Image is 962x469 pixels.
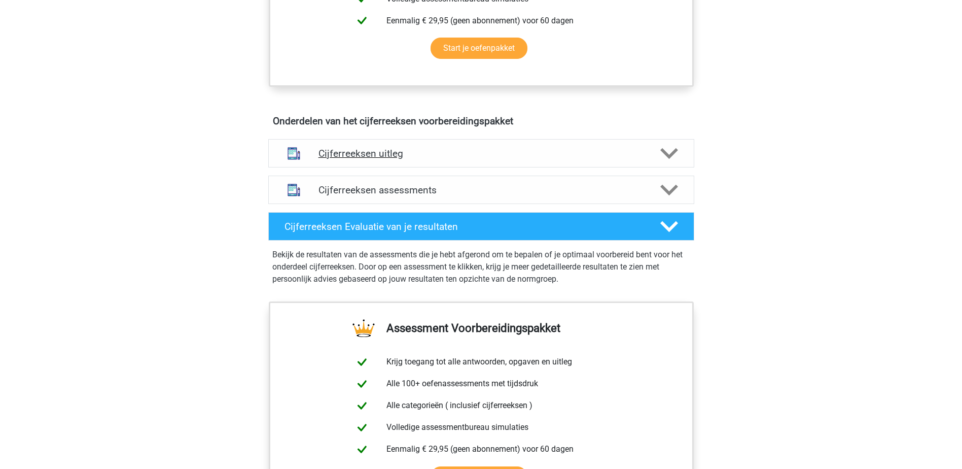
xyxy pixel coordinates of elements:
h4: Cijferreeksen uitleg [318,148,644,159]
a: assessments Cijferreeksen assessments [264,176,698,204]
p: Bekijk de resultaten van de assessments die je hebt afgerond om te bepalen of je optimaal voorber... [272,249,690,285]
h4: Cijferreeksen assessments [318,184,644,196]
h4: Cijferreeksen Evaluatie van je resultaten [284,221,644,232]
img: cijferreeksen uitleg [281,141,307,166]
a: uitleg Cijferreeksen uitleg [264,139,698,167]
h4: Onderdelen van het cijferreeksen voorbereidingspakket [273,115,690,127]
a: Cijferreeksen Evaluatie van je resultaten [264,212,698,241]
img: cijferreeksen assessments [281,177,307,203]
a: Start je oefenpakket [431,38,527,59]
